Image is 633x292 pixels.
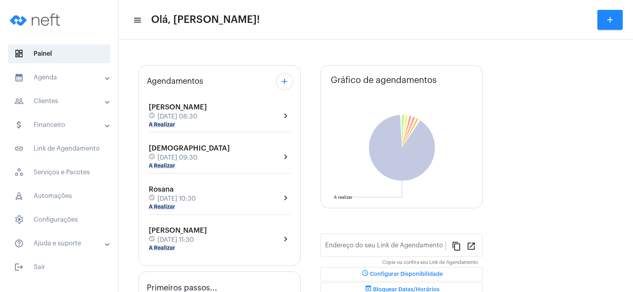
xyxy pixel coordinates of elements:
span: Rosana [149,186,174,193]
span: Automações [8,187,110,205]
span: Gráfico de agendamentos [331,75,437,85]
span: Painel [8,44,110,63]
span: Configurar Disponibilidade [360,271,443,277]
mat-icon: schedule [149,153,156,162]
mat-icon: chevron_right [281,111,290,121]
span: [DATE] 11:30 [157,236,194,243]
span: [DATE] 10:30 [157,195,196,202]
span: sidenav icon [14,215,24,224]
mat-icon: sidenav icon [14,239,24,248]
mat-icon: content_copy [452,241,461,251]
mat-panel-title: Financeiro [14,120,106,130]
mat-icon: open_in_new [466,241,476,251]
span: Olá, [PERSON_NAME]! [151,13,260,26]
mat-icon: sidenav icon [14,262,24,272]
mat-icon: sidenav icon [133,15,141,25]
mat-chip: A Realizar [149,245,175,251]
span: sidenav icon [14,191,24,201]
span: [DEMOGRAPHIC_DATA] [149,145,230,152]
mat-icon: chevron_right [281,152,290,162]
mat-icon: schedule [149,235,156,244]
span: Sair [8,258,110,277]
mat-icon: chevron_right [281,234,290,244]
span: [PERSON_NAME] [149,227,207,234]
span: Configurações [8,210,110,229]
img: logo-neft-novo-2.png [6,4,66,36]
span: [DATE] 08:30 [157,113,197,120]
mat-expansion-panel-header: sidenav iconFinanceiro [5,115,118,134]
mat-icon: sidenav icon [14,120,24,130]
mat-panel-title: Clientes [14,96,106,106]
mat-icon: schedule [149,194,156,203]
span: [PERSON_NAME] [149,104,207,111]
mat-icon: schedule [360,269,370,279]
mat-icon: sidenav icon [14,73,24,82]
input: Link [325,243,445,251]
mat-expansion-panel-header: sidenav iconAjuda e suporte [5,234,118,253]
mat-expansion-panel-header: sidenav iconAgenda [5,68,118,87]
span: Link de Agendamento [8,139,110,158]
mat-icon: add [605,15,615,24]
span: Serviços e Pacotes [8,163,110,182]
span: Agendamentos [147,77,203,86]
mat-expansion-panel-header: sidenav iconClientes [5,92,118,111]
span: sidenav icon [14,49,24,58]
mat-icon: add [280,77,289,86]
mat-chip: A Realizar [149,122,175,128]
mat-chip: A Realizar [149,204,175,210]
button: Configurar Disponibilidade [320,267,483,281]
mat-icon: schedule [149,112,156,121]
mat-icon: chevron_right [281,193,290,203]
span: [DATE] 09:30 [157,154,197,161]
mat-icon: sidenav icon [14,96,24,106]
mat-icon: sidenav icon [14,144,24,153]
text: A realizar [334,195,353,200]
mat-chip: A Realizar [149,163,175,169]
mat-panel-title: Ajuda e suporte [14,239,106,248]
mat-panel-title: Agenda [14,73,106,82]
span: sidenav icon [14,168,24,177]
mat-hint: Copie ou confira seu Link de Agendamento [382,260,478,266]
